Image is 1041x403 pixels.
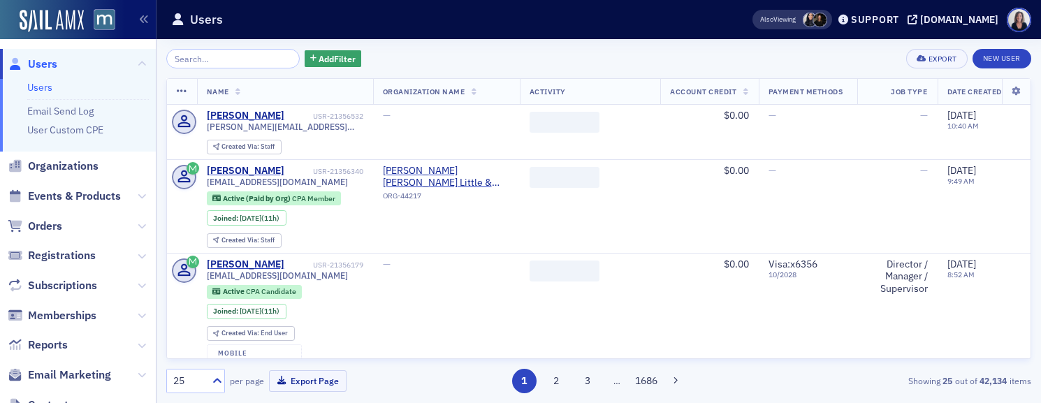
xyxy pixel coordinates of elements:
span: Registrations [28,248,96,263]
div: ORG-44217 [383,191,510,205]
span: Created Via : [221,235,261,244]
div: Staff [221,237,275,244]
span: Reports [28,337,68,353]
a: Reports [8,337,68,353]
div: USR-21356179 [286,261,363,270]
span: [DATE] [947,258,976,270]
span: Name [207,87,229,96]
span: $0.00 [724,164,749,177]
button: Export Page [269,370,347,392]
span: — [920,164,928,177]
span: [DATE] [240,306,261,316]
span: Organizations [28,159,99,174]
time: 8:52 AM [947,270,975,279]
span: Users [28,57,57,72]
span: ‌ [530,167,599,188]
a: Subscriptions [8,278,97,293]
div: Created Via: Staff [207,140,282,154]
div: USR-21356340 [286,167,363,176]
span: Job Type [891,87,927,96]
a: Organizations [8,159,99,174]
span: Email Marketing [28,367,111,383]
span: Activity [530,87,566,96]
span: Date Created [947,87,1002,96]
span: Active (Paid by Org) [223,193,292,203]
a: Users [8,57,57,72]
time: 9:49 AM [947,176,975,186]
div: Active (Paid by Org): Active (Paid by Org): CPA Member [207,191,342,205]
div: Export [929,55,957,63]
span: [DATE] [947,164,976,177]
button: 3 [576,369,600,393]
time: 10:40 AM [947,121,979,131]
div: Created Via: End User [207,326,295,341]
div: (11h) [240,307,279,316]
button: AddFilter [305,50,362,68]
a: [PERSON_NAME] [207,110,284,122]
span: Joined : [213,214,240,223]
span: Events & Products [28,189,121,204]
a: [PHONE_NUMBER] [218,357,292,367]
span: Organization Name [383,87,465,96]
span: Created Via : [221,328,261,337]
button: 1 [512,369,537,393]
img: SailAMX [20,10,84,32]
span: [EMAIL_ADDRESS][DOMAIN_NAME] [207,177,348,187]
div: USR-21356532 [286,112,363,121]
span: — [383,258,391,270]
a: Registrations [8,248,96,263]
span: ‌ [530,261,599,281]
span: — [769,109,776,122]
span: — [920,109,928,122]
div: 25 [173,374,204,388]
a: Email Marketing [8,367,111,383]
span: ‌ [530,112,599,133]
span: $0.00 [724,258,749,270]
span: … [607,374,627,387]
a: [PERSON_NAME] [207,258,284,271]
span: Lauren McDonough [813,13,827,27]
a: Orders [8,219,62,234]
span: 10 / 2028 [769,270,847,279]
a: Memberships [8,308,96,323]
span: [PERSON_NAME][EMAIL_ADDRESS][DOMAIN_NAME] [207,122,363,132]
a: Email Send Log [27,105,94,117]
span: [EMAIL_ADDRESS][DOMAIN_NAME] [207,270,348,281]
span: — [769,164,776,177]
div: mobile [218,349,292,358]
a: [PERSON_NAME] [PERSON_NAME] Little & [PERSON_NAME] ([PERSON_NAME][GEOGRAPHIC_DATA], [GEOGRAPHIC_D... [383,165,510,189]
span: CPA Candidate [246,286,296,296]
span: Subscriptions [28,278,97,293]
span: Payment Methods [769,87,843,96]
a: New User [973,49,1031,68]
label: per page [230,374,264,387]
a: [PERSON_NAME] [207,165,284,177]
span: Orders [28,219,62,234]
strong: 42,134 [977,374,1010,387]
a: Events & Products [8,189,121,204]
button: 2 [544,369,568,393]
div: Joined: 2025-10-08 00:00:00 [207,210,286,226]
div: [DOMAIN_NAME] [920,13,998,26]
button: Export [906,49,967,68]
span: $0.00 [724,109,749,122]
div: Director / Manager / Supervisor [867,258,928,295]
div: Also [760,15,773,24]
span: Joined : [213,307,240,316]
span: [DATE] [240,213,261,223]
span: Memberships [28,308,96,323]
a: Users [27,81,52,94]
div: Support [851,13,899,26]
div: Joined: 2025-10-08 00:00:00 [207,304,286,319]
a: Active (Paid by Org) CPA Member [212,193,335,203]
span: [DATE] [947,109,976,122]
img: SailAMX [94,9,115,31]
span: Grandizio Wilkins Little & Matthews (Hunt Valley, MD) [383,165,510,189]
span: Visa : x6356 [769,258,817,270]
div: Staff [221,143,275,151]
div: (11h) [240,214,279,223]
